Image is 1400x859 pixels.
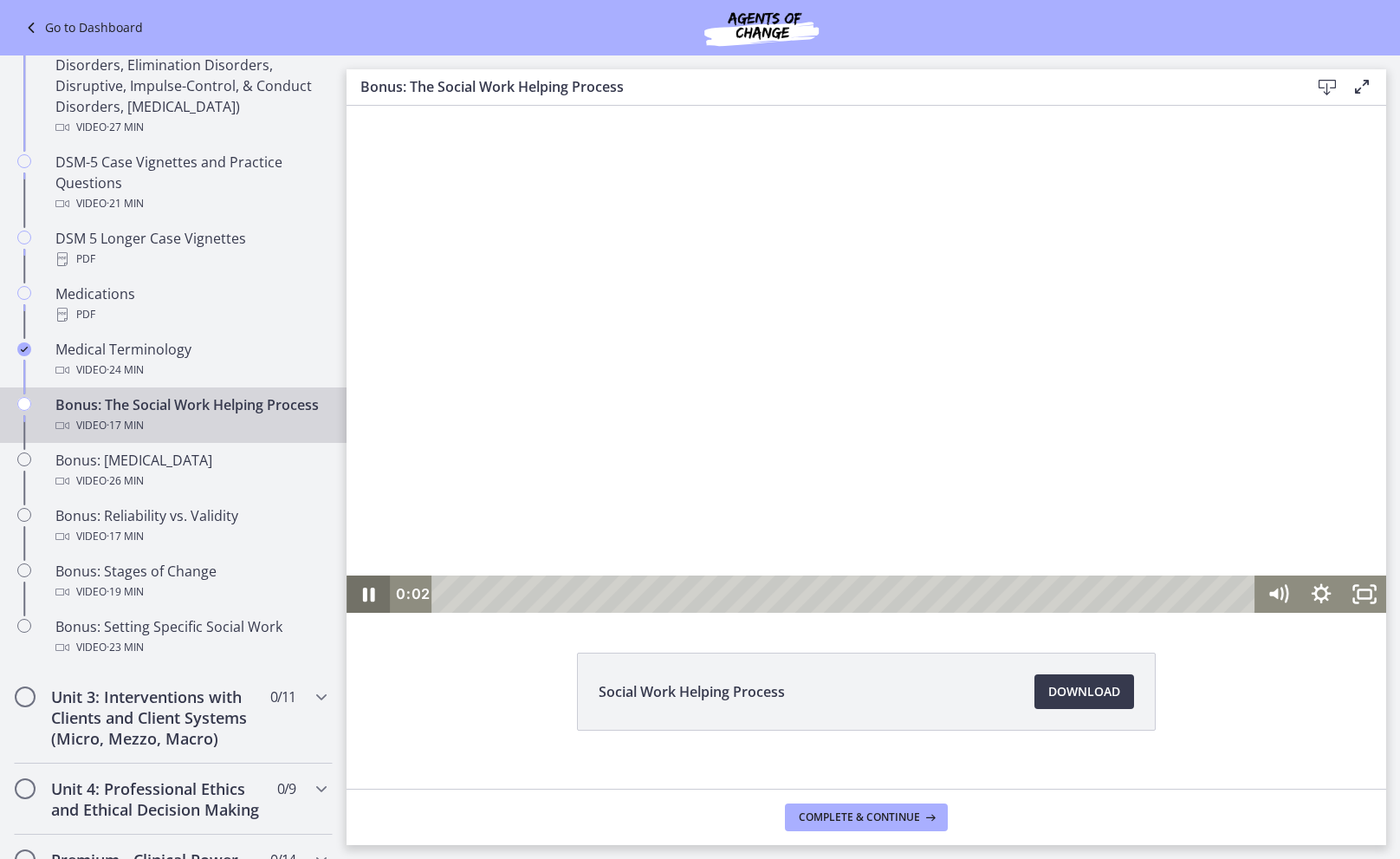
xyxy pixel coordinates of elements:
[107,471,144,491] span: · 26 min
[277,778,295,799] span: 0 / 9
[107,193,144,214] span: · 21 min
[17,342,31,356] i: Completed
[55,304,326,325] div: PDF
[799,810,920,824] span: Complete & continue
[55,526,326,547] div: Video
[270,687,295,707] span: 0 / 11
[55,117,326,138] div: Video
[55,582,326,602] div: Video
[953,470,996,507] button: Show settings menu
[107,582,144,602] span: · 19 min
[55,616,326,658] div: Bonus: Setting Specific Social Work
[55,283,326,325] div: Medications
[55,637,326,658] div: Video
[360,76,1282,97] h3: Bonus: The Social Work Helping Process
[107,526,144,547] span: · 17 min
[55,360,326,381] div: Video
[658,7,865,49] img: Agents of Change
[21,17,143,38] a: Go to Dashboard
[1048,681,1120,702] span: Download
[785,804,948,831] button: Complete & continue
[599,681,785,702] span: Social Work Helping Process
[55,450,326,491] div: Bonus: [MEDICAL_DATA]
[107,117,144,138] span: · 27 min
[996,470,1040,507] button: Fullscreen
[107,637,144,658] span: · 23 min
[55,415,326,436] div: Video
[1034,674,1134,709] a: Download
[55,339,326,381] div: Medical Terminology
[910,470,953,507] button: Mute
[55,152,326,214] div: DSM-5 Case Vignettes and Practice Questions
[347,106,1386,613] iframe: Video Lesson
[51,778,262,820] h2: Unit 4: Professional Ethics and Ethical Decision Making
[55,561,326,602] div: Bonus: Stages of Change
[55,394,326,436] div: Bonus: The Social Work Helping Process
[55,249,326,270] div: PDF
[55,505,326,547] div: Bonus: Reliability vs. Validity
[107,360,144,381] span: · 24 min
[55,34,326,138] div: DSM 5 - Part 4 (Feeding & Eating Disorders, Elimination Disorders, Disruptive, Impulse-Control, &...
[55,471,326,491] div: Video
[55,228,326,270] div: DSM 5 Longer Case Vignettes
[51,687,262,749] h2: Unit 3: Interventions with Clients and Client Systems (Micro, Mezzo, Macro)
[107,415,144,436] span: · 17 min
[55,193,326,214] div: Video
